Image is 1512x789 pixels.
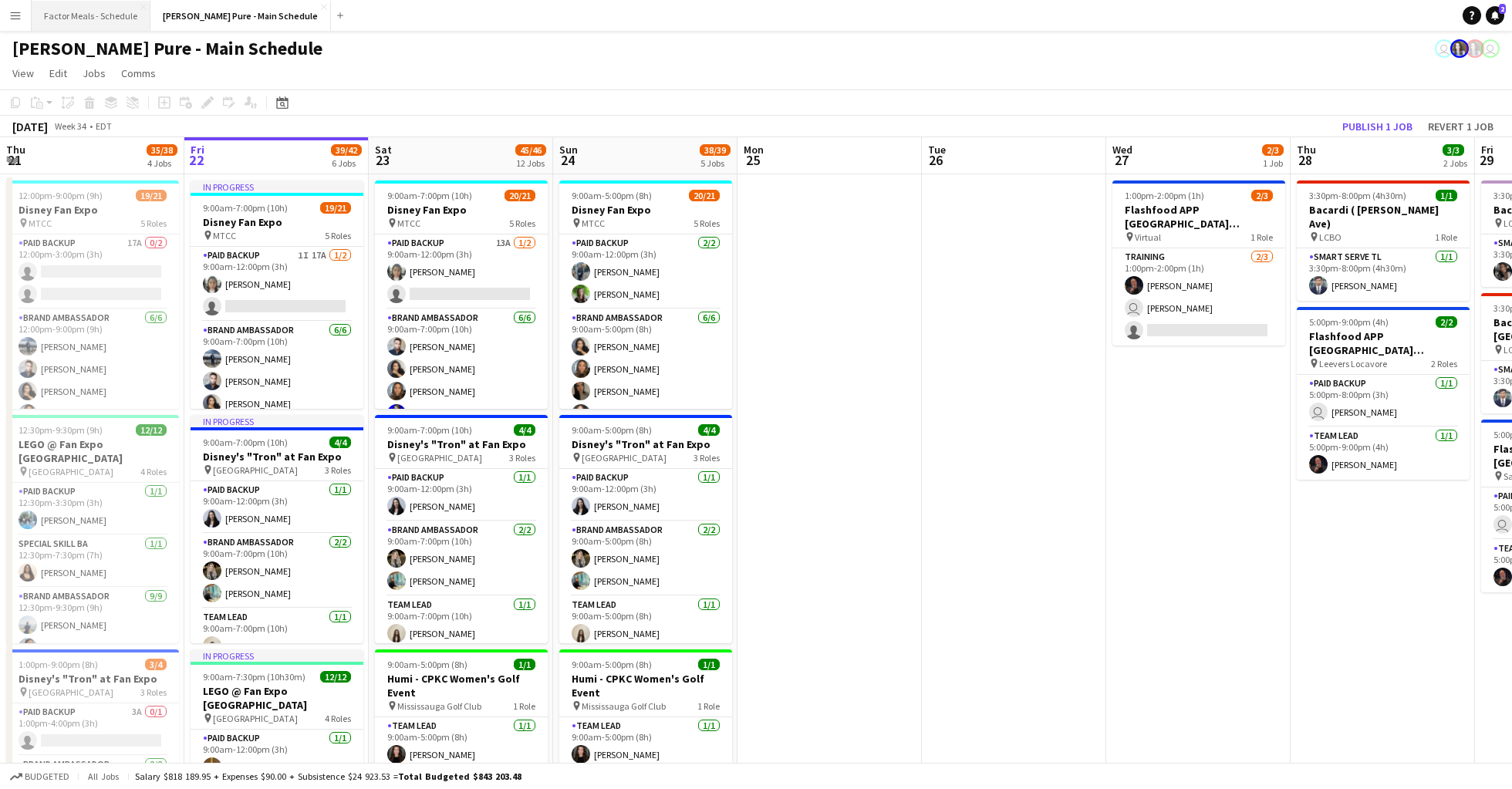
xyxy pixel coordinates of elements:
[375,234,548,309] app-card-role: Paid Backup13A1/29:00am-12:00pm (3h)[PERSON_NAME]
[559,469,732,521] app-card-role: Paid Backup1/19:00am-12:00pm (3h)[PERSON_NAME]
[6,203,179,217] h3: Disney Fan Expo
[375,521,548,596] app-card-role: Brand Ambassador2/29:00am-7:00pm (10h)[PERSON_NAME][PERSON_NAME]
[320,671,351,683] span: 12/12
[1499,4,1506,14] span: 2
[191,215,363,229] h3: Disney Fan Expo
[191,247,363,322] app-card-role: Paid Backup1I17A1/29:00am-12:00pm (3h)[PERSON_NAME]
[191,730,363,782] app-card-role: Paid Backup1/19:00am-12:00pm (3h)[PERSON_NAME]
[559,672,732,700] h3: Humi - CPKC Women's Golf Event
[29,686,113,698] span: [GEOGRAPHIC_DATA]
[49,66,67,80] span: Edit
[325,230,351,241] span: 5 Roles
[136,424,167,436] span: 12/12
[375,180,548,409] app-job-card: 9:00am-7:00pm (10h)20/21Disney Fan Expo MTCC5 RolesPaid Backup13A1/29:00am-12:00pm (3h)[PERSON_NA...
[557,151,578,169] span: 24
[12,119,48,134] div: [DATE]
[516,157,545,169] div: 12 Jobs
[140,217,167,229] span: 5 Roles
[582,217,605,229] span: MTCC
[559,234,732,309] app-card-role: Paid Backup2/29:00am-12:00pm (3h)[PERSON_NAME][PERSON_NAME]
[559,415,732,643] app-job-card: 9:00am-5:00pm (8h)4/4Disney's "Tron" at Fan Expo [GEOGRAPHIC_DATA]3 RolesPaid Backup1/19:00am-12:...
[375,309,548,474] app-card-role: Brand Ambassador6/69:00am-7:00pm (10h)[PERSON_NAME][PERSON_NAME][PERSON_NAME][PERSON_NAME]
[135,770,521,782] div: Salary $818 189.95 + Expenses $90.00 + Subsistence $24 923.53 =
[6,63,40,83] a: View
[1336,116,1419,137] button: Publish 1 job
[387,659,467,670] span: 9:00am-5:00pm (8h)
[6,535,179,588] app-card-role: Special Skill BA1/112:30pm-7:30pm (7h)[PERSON_NAME]
[203,671,305,683] span: 9:00am-7:30pm (10h30m)
[6,415,179,643] app-job-card: 12:30pm-9:30pm (9h)12/12LEGO @ Fan Expo [GEOGRAPHIC_DATA] [GEOGRAPHIC_DATA]4 RolesPaid Backup1/11...
[325,464,351,476] span: 3 Roles
[387,190,472,201] span: 9:00am-7:00pm (10h)
[191,649,363,662] div: In progress
[397,700,481,712] span: Mississauga Golf Club
[8,768,72,785] button: Budgeted
[1466,39,1484,58] app-user-avatar: Ashleigh Rains
[1309,190,1406,201] span: 3:30pm-8:00pm (4h30m)
[375,143,392,157] span: Sat
[19,190,103,201] span: 12:00pm-9:00pm (9h)
[1431,358,1457,369] span: 2 Roles
[515,144,546,156] span: 45/46
[188,151,204,169] span: 22
[29,217,52,229] span: MTCC
[1297,203,1470,231] h3: Bacardi ( [PERSON_NAME] Ave)
[6,143,25,157] span: Thu
[397,217,420,229] span: MTCC
[1112,248,1285,346] app-card-role: Training2/31:00pm-2:00pm (1h)[PERSON_NAME] [PERSON_NAME]
[1112,143,1132,157] span: Wed
[6,672,179,686] h3: Disney's "Tron" at Fan Expo
[6,180,179,409] app-job-card: 12:00pm-9:00pm (9h)19/21Disney Fan Expo MTCC5 RolesPaid Backup17A0/212:00pm-3:00pm (3h) Brand Amb...
[1319,231,1342,243] span: LCBO
[375,649,548,770] div: 9:00am-5:00pm (8h)1/1Humi - CPKC Women's Golf Event Mississauga Golf Club1 RoleTeam Lead1/19:00am...
[1479,151,1493,169] span: 29
[6,703,179,756] app-card-role: Paid Backup3A0/11:00pm-4:00pm (3h)
[1297,180,1470,301] app-job-card: 3:30pm-8:00pm (4h30m)1/1Bacardi ( [PERSON_NAME] Ave) LCBO1 RoleSmart Serve TL1/13:30pm-8:00pm (4h...
[375,469,548,521] app-card-role: Paid Backup1/19:00am-12:00pm (3h)[PERSON_NAME]
[325,713,351,724] span: 4 Roles
[698,659,720,670] span: 1/1
[1297,248,1470,301] app-card-role: Smart Serve TL1/13:30pm-8:00pm (4h30m)[PERSON_NAME]
[1297,143,1316,157] span: Thu
[689,190,720,201] span: 20/21
[191,534,363,609] app-card-role: Brand Ambassador2/29:00am-7:00pm (10h)[PERSON_NAME][PERSON_NAME]
[514,659,535,670] span: 1/1
[559,649,732,770] app-job-card: 9:00am-5:00pm (8h)1/1Humi - CPKC Women's Golf Event Mississauga Golf Club1 RoleTeam Lead1/19:00am...
[6,483,179,535] app-card-role: Paid Backup1/112:30pm-3:30pm (3h)[PERSON_NAME]
[19,424,103,436] span: 12:30pm-9:30pm (9h)
[700,144,731,156] span: 38/39
[1319,358,1387,369] span: Leevers Locavore
[559,309,732,474] app-card-role: Brand Ambassador6/69:00am-5:00pm (8h)[PERSON_NAME][PERSON_NAME][PERSON_NAME][PERSON_NAME]
[700,157,730,169] div: 5 Jobs
[1297,307,1470,480] div: 5:00pm-9:00pm (4h)2/2Flashfood APP [GEOGRAPHIC_DATA] [GEOGRAPHIC_DATA], [GEOGRAPHIC_DATA] Leevers...
[509,217,535,229] span: 5 Roles
[1297,329,1470,357] h3: Flashfood APP [GEOGRAPHIC_DATA] [GEOGRAPHIC_DATA], [GEOGRAPHIC_DATA]
[505,190,535,201] span: 20/21
[375,415,548,643] div: 9:00am-7:00pm (10h)4/4Disney's "Tron" at Fan Expo [GEOGRAPHIC_DATA]3 RolesPaid Backup1/19:00am-12...
[25,771,69,782] span: Budgeted
[1125,190,1204,201] span: 1:00pm-2:00pm (1h)
[145,659,167,670] span: 3/4
[191,609,363,661] app-card-role: Team Lead1/19:00am-7:00pm (10h)[PERSON_NAME]
[191,415,363,643] div: In progress9:00am-7:00pm (10h)4/4Disney's "Tron" at Fan Expo [GEOGRAPHIC_DATA]3 RolesPaid Backup1...
[572,659,652,670] span: 9:00am-5:00pm (8h)
[582,700,666,712] span: Mississauga Golf Club
[559,143,578,157] span: Sun
[136,190,167,201] span: 19/21
[694,452,720,464] span: 3 Roles
[1135,231,1161,243] span: Virtual
[398,770,521,782] span: Total Budgeted $843 203.48
[1422,116,1500,137] button: Revert 1 job
[147,144,177,156] span: 35/38
[1250,231,1273,243] span: 1 Role
[203,437,288,448] span: 9:00am-7:00pm (10h)
[191,322,363,486] app-card-role: Brand Ambassador6/69:00am-7:00pm (10h)[PERSON_NAME][PERSON_NAME][PERSON_NAME]
[51,120,89,132] span: Week 34
[320,202,351,214] span: 19/21
[1481,39,1500,58] app-user-avatar: Tifany Scifo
